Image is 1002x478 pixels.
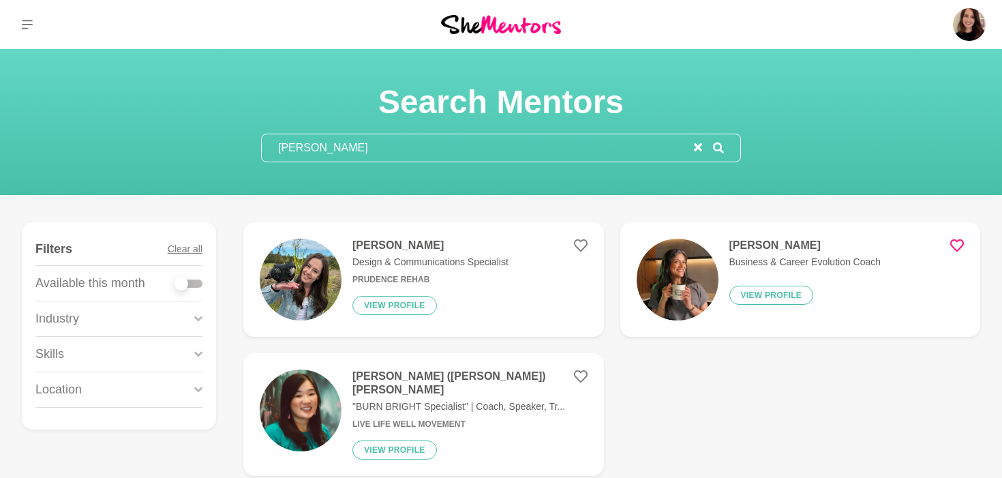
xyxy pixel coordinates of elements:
[352,239,508,252] h4: [PERSON_NAME]
[35,345,64,363] p: Skills
[729,255,881,269] p: Business & Career Evolution Coach
[729,239,881,252] h4: [PERSON_NAME]
[352,419,588,430] h6: Live Life Well Movement
[953,8,986,41] img: Ali Adey
[620,222,981,337] a: [PERSON_NAME]Business & Career Evolution CoachView profile
[35,310,79,328] p: Industry
[637,239,718,320] img: fe7ab7aea0f2f6a76be1256202acd1ba9d4e55c6-320x320.png
[352,400,588,414] p: "BURN BRIGHT Specialist" | Coach, Speaker, Tr...
[243,353,604,476] a: [PERSON_NAME] ([PERSON_NAME]) [PERSON_NAME]"BURN BRIGHT Specialist" | Coach, Speaker, Tr...Live L...
[261,82,741,123] h1: Search Mentors
[243,222,604,337] a: [PERSON_NAME]Design & Communications SpecialistPrudence RehabView profile
[260,370,341,451] img: 36d93dacb150afb152a43bb84904b5f9e6204119-1500x1000.jpg
[352,440,437,460] button: View profile
[262,134,694,162] input: Search mentors
[352,275,508,285] h6: Prudence Rehab
[352,370,588,397] h4: [PERSON_NAME] ([PERSON_NAME]) [PERSON_NAME]
[35,274,145,293] p: Available this month
[352,255,508,269] p: Design & Communications Specialist
[168,233,202,265] button: Clear all
[35,241,72,257] h4: Filters
[729,286,814,305] button: View profile
[441,15,561,33] img: She Mentors Logo
[352,296,437,315] button: View profile
[260,239,341,320] img: 40e465171609e5be4f437dde22e885755211be7f-662x670.png
[35,380,82,399] p: Location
